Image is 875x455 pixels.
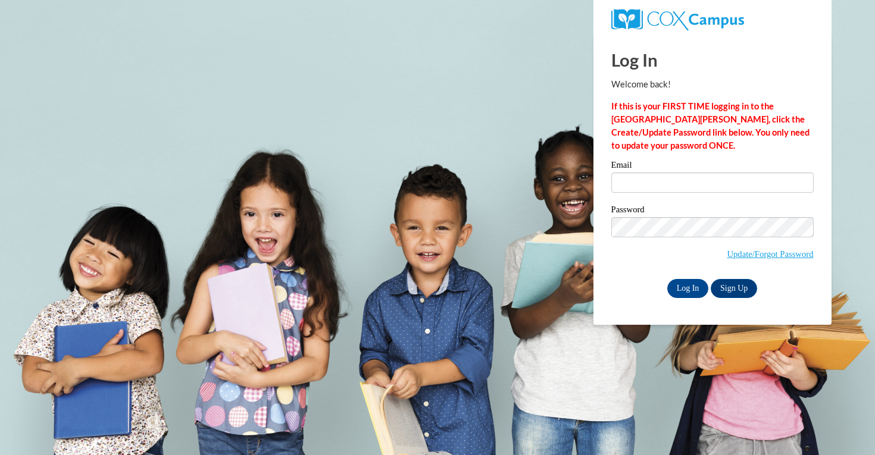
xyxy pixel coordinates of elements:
a: Update/Forgot Password [727,249,813,259]
img: COX Campus [611,9,744,30]
input: Log In [667,279,709,298]
h1: Log In [611,48,814,72]
label: Email [611,161,814,172]
a: COX Campus [611,14,744,24]
strong: If this is your FIRST TIME logging in to the [GEOGRAPHIC_DATA][PERSON_NAME], click the Create/Upd... [611,101,810,150]
a: Sign Up [711,279,757,298]
label: Password [611,205,814,217]
p: Welcome back! [611,78,814,91]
